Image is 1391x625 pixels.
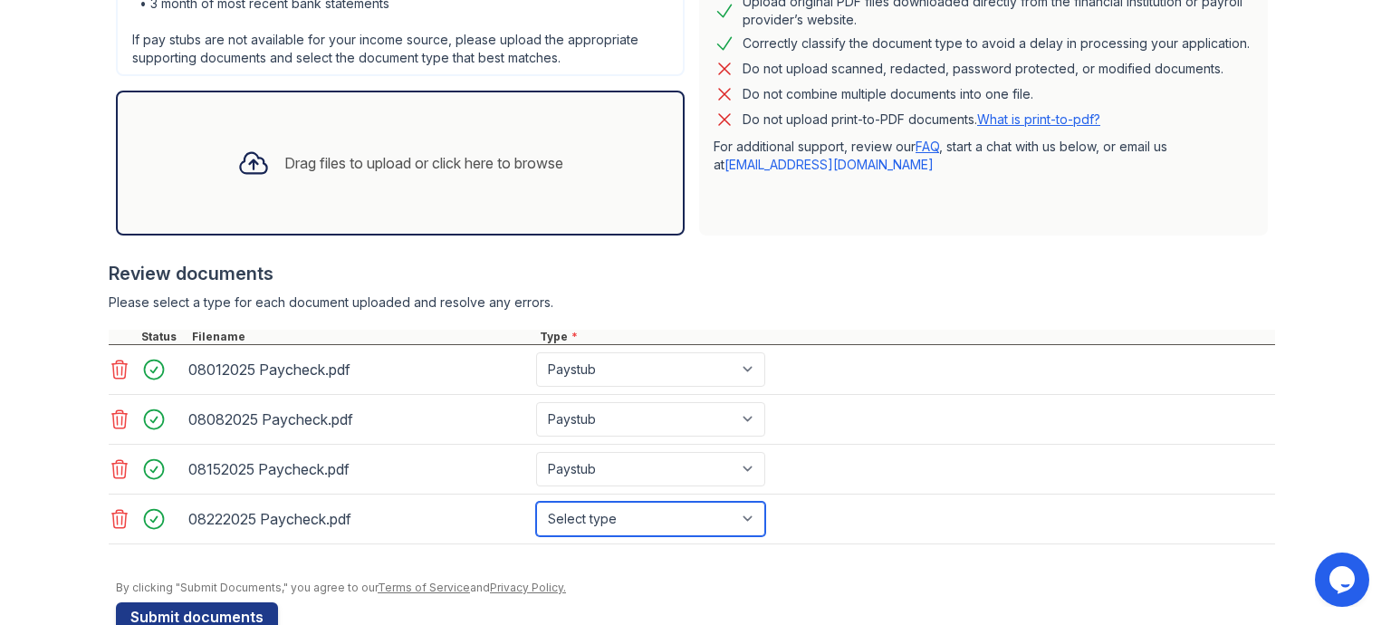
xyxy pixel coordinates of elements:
[977,111,1100,127] a: What is print-to-pdf?
[188,405,529,434] div: 08082025 Paycheck.pdf
[536,330,1275,344] div: Type
[714,138,1253,174] p: For additional support, review our , start a chat with us below, or email us at
[138,330,188,344] div: Status
[743,83,1033,105] div: Do not combine multiple documents into one file.
[109,293,1275,312] div: Please select a type for each document uploaded and resolve any errors.
[188,505,529,534] div: 08222025 Paycheck.pdf
[188,455,529,484] div: 08152025 Paycheck.pdf
[743,111,1100,129] p: Do not upload print-to-PDF documents.
[724,157,934,172] a: [EMAIL_ADDRESS][DOMAIN_NAME]
[109,261,1275,286] div: Review documents
[188,355,529,384] div: 08012025 Paycheck.pdf
[188,330,536,344] div: Filename
[743,33,1250,54] div: Correctly classify the document type to avoid a delay in processing your application.
[743,58,1223,80] div: Do not upload scanned, redacted, password protected, or modified documents.
[116,581,1275,595] div: By clicking "Submit Documents," you agree to our and
[916,139,939,154] a: FAQ
[1315,553,1373,607] iframe: chat widget
[490,581,566,594] a: Privacy Policy.
[284,152,563,174] div: Drag files to upload or click here to browse
[378,581,470,594] a: Terms of Service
